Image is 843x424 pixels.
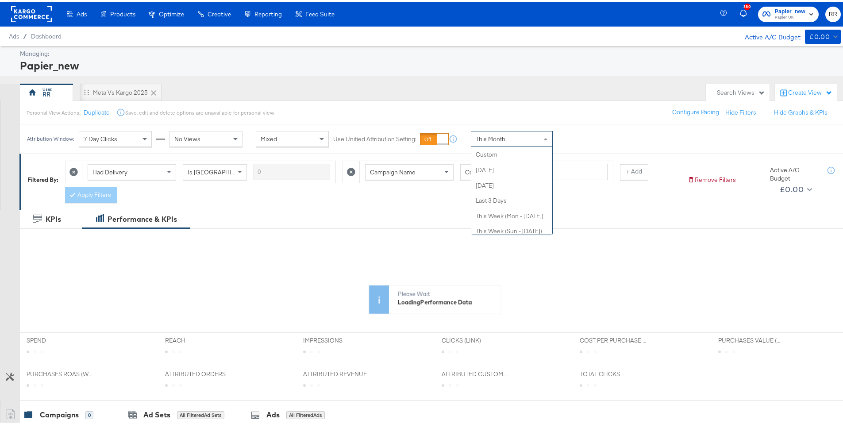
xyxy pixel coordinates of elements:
div: Active A/C Budget [770,164,819,181]
input: Enter a search term [254,162,330,178]
div: £0.00 [780,181,804,194]
span: Feed Suite [305,9,335,16]
div: [DATE] [471,161,552,176]
div: Ads [266,408,280,418]
span: 7 Day Clicks [84,133,117,141]
div: Meta vs Kargo 2025 [93,87,148,95]
div: This Week (Mon - [DATE]) [471,207,552,222]
div: This Week (Sun - [DATE]) [471,222,552,237]
span: Ads [9,31,19,38]
button: 380 [739,4,754,21]
div: Active A/C Budget [735,28,801,41]
span: Mixed [261,133,277,141]
button: Hide Graphs & KPIs [774,107,828,115]
button: Hide Filters [725,107,756,115]
span: RR [829,8,837,18]
span: Is [GEOGRAPHIC_DATA] [188,166,255,174]
div: Last 3 Days [471,191,552,207]
label: Use Unified Attribution Setting: [333,133,416,142]
div: Drag to reorder tab [84,88,89,93]
a: Dashboard [31,31,62,38]
span: Creative [208,9,231,16]
button: Configure Pacing [666,103,725,119]
button: + Add [620,162,648,178]
div: 0 [85,409,93,417]
div: [DATE] [471,176,552,192]
span: Contains [465,166,489,174]
div: 380 [744,2,751,8]
button: Remove Filters [688,174,736,182]
div: Campaigns [40,408,79,418]
span: Papier UK [775,12,805,19]
div: All Filtered Ads [286,409,325,417]
button: Papier_newPapier UK [758,5,819,20]
button: £0.00 [776,181,814,195]
span: Products [110,9,135,16]
span: Reporting [254,9,282,16]
span: Ads [77,9,87,16]
span: This Month [476,133,505,141]
div: Performance & KPIs [108,212,177,223]
button: £0.00 [805,28,841,42]
div: Papier_new [20,56,839,71]
input: Enter a search term [531,162,608,178]
button: Duplicate [84,107,110,115]
div: Save, edit and delete options are unavailable for personal view. [125,108,274,115]
div: Ad Sets [143,408,170,418]
span: Campaign Name [370,166,416,174]
div: KPIs [46,212,61,223]
span: Had Delivery [92,166,127,174]
div: £0.00 [809,30,830,41]
div: Managing: [20,48,839,56]
button: RR [825,5,841,20]
div: All Filtered Ad Sets [177,409,224,417]
span: / [19,31,31,38]
div: Attribution Window: [27,134,74,140]
div: Search Views [717,87,765,95]
span: Papier_new [775,5,805,15]
div: Personal View Actions: [27,108,80,115]
div: Custom [471,145,552,161]
div: Filtered By: [27,174,58,182]
span: Optimize [159,9,184,16]
div: Create View [788,87,832,96]
span: No Views [174,133,200,141]
div: RR [42,89,50,97]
